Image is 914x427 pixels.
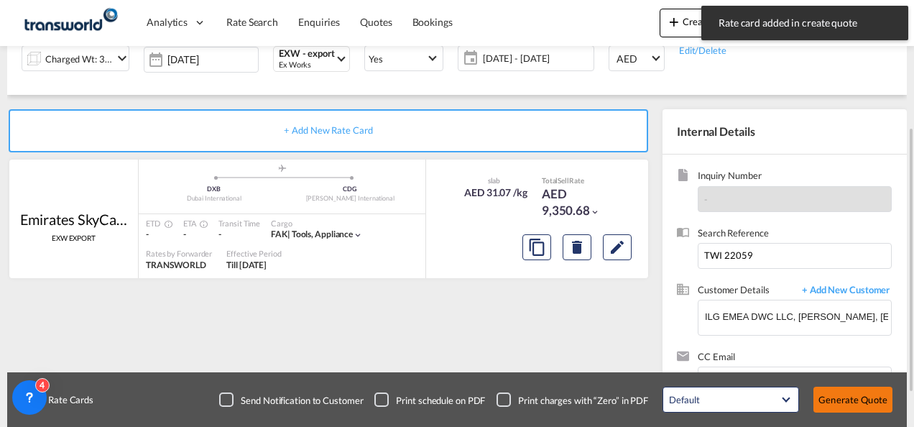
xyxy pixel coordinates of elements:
span: Quotes [360,16,392,28]
button: Delete [563,234,591,260]
span: TRANSWORLD [146,260,206,270]
button: icon-plus 400-fgCreate Quote [660,9,745,37]
span: Sell [558,176,569,185]
div: Emirates SkyCargo [20,209,128,229]
div: Dubai International [146,194,282,203]
div: ETD [146,218,169,229]
md-icon: Estimated Time Of Arrival [195,220,204,229]
span: - [183,229,186,239]
span: [DATE] - [DATE] [479,48,594,68]
span: FAK [271,229,292,239]
div: Till 31 Oct 2025 [226,260,267,272]
span: CC Email [698,350,892,367]
md-chips-wrap: Chips container. Enter the text area, then type text, and press enter to add a chip. [704,367,891,399]
div: TRANSWORLD [146,260,212,272]
button: Edit [603,234,632,260]
input: Enter Customer Details [705,300,891,333]
div: - [218,229,260,241]
span: Till [DATE] [226,260,267,270]
md-icon: icon-calendar [458,50,476,67]
div: ETA [183,218,205,229]
div: Transit Time [218,218,260,229]
span: | [287,229,290,239]
button: Generate Quote [813,387,892,413]
span: Search Reference [698,226,892,243]
div: + Add New Rate Card [9,109,648,152]
input: Chips input. [706,369,850,399]
md-checkbox: Checkbox No Ink [374,392,485,407]
div: Print schedule on PDF [396,394,485,407]
input: Enter search reference [698,243,892,269]
div: Effective Period [226,248,281,259]
span: - [704,193,708,205]
span: Enquiries [298,16,340,28]
input: Select [167,54,258,65]
span: Rate Search [226,16,278,28]
md-icon: assets/icons/custom/copyQuote.svg [528,239,545,256]
div: Print charges with “Zero” in PDF [518,394,648,407]
span: Analytics [147,15,188,29]
div: slab [461,175,527,185]
div: [PERSON_NAME] International [282,194,419,203]
span: [DATE] - [DATE] [483,52,590,65]
md-select: Select Customs: Yes [364,45,443,71]
div: Cargo [271,218,363,229]
span: + Add New Rate Card [284,124,372,136]
div: Send Notification to Customer [241,394,363,407]
md-icon: icon-chevron-down [353,230,363,240]
md-select: Select Incoterms: EXW - export Ex Works [273,46,350,72]
div: tools, appliance [271,229,353,241]
span: Rate card added in create quote [714,16,895,30]
div: AED 9,350.68 [542,185,614,220]
span: Inquiry Number [698,169,892,185]
md-icon: assets/icons/custom/roll-o-plane.svg [274,165,291,172]
md-icon: icon-chevron-down [590,207,600,217]
div: Ex Works [279,59,335,70]
span: Customer Details [698,283,795,300]
span: Bookings [412,16,453,28]
span: AED [617,52,650,66]
img: f753ae806dec11f0841701cdfdf085c0.png [22,6,119,39]
div: Default [669,394,699,405]
div: AED 31.07 /kg [464,185,527,200]
md-icon: icon-chevron-down [114,50,131,67]
div: Rates by Forwarder [146,248,212,259]
md-icon: icon-plus 400-fg [665,13,683,30]
div: Yes [369,53,383,65]
div: Charged Wt: 301.00 KG [45,49,113,69]
div: Edit/Delete [679,42,768,57]
div: DXB [146,185,282,194]
md-checkbox: Checkbox No Ink [497,392,648,407]
div: Charged Wt: 301.00 KGicon-chevron-down [22,45,129,71]
div: Total Rate [542,175,614,185]
md-select: Select Currency: د.إ AEDUnited Arab Emirates Dirham [609,45,665,71]
span: EXW EXPORT [52,233,96,243]
span: - [146,229,149,239]
md-icon: Estimated Time Of Departure [160,220,169,229]
div: CDG [282,185,419,194]
span: + Add New Customer [795,283,892,300]
div: EXW - export [279,48,335,59]
div: Internal Details [663,109,907,154]
button: Copy [522,234,551,260]
md-checkbox: Checkbox No Ink [219,392,363,407]
span: Rate Cards [41,393,93,406]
